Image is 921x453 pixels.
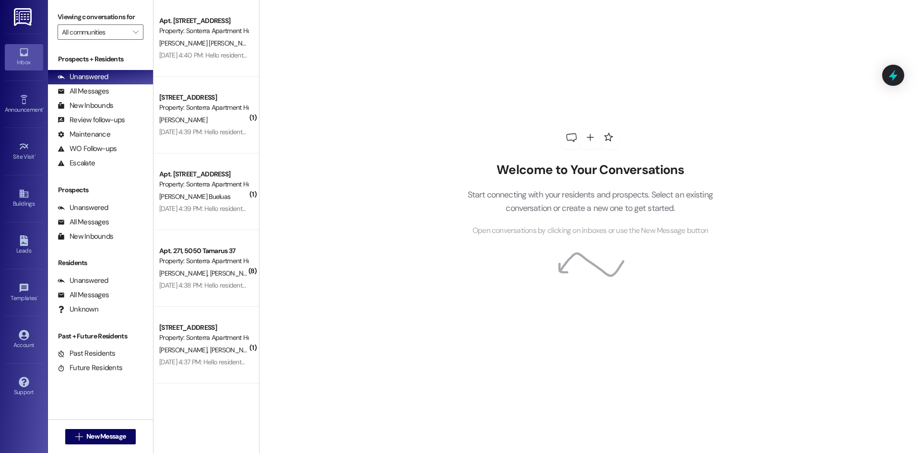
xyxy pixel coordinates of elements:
[133,28,138,36] i: 
[48,185,153,195] div: Prospects
[159,39,260,47] span: [PERSON_NAME] [PERSON_NAME]
[453,163,727,178] h2: Welcome to Your Conversations
[58,348,116,359] div: Past Residents
[65,429,136,444] button: New Message
[159,323,248,333] div: [STREET_ADDRESS]
[159,128,748,136] div: [DATE] 4:39 PM: Hello residents, if you find a turtle please let me know, it belongs to another r...
[159,269,210,278] span: [PERSON_NAME]
[159,179,248,189] div: Property: Sonterra Apartment Homes (4021)
[159,246,248,256] div: Apt. 271, 5050 Tamarus 37
[35,152,36,159] span: •
[159,116,207,124] span: [PERSON_NAME]
[159,333,248,343] div: Property: Sonterra Apartment Homes (4021)
[58,129,110,139] div: Maintenance
[159,358,747,366] div: [DATE] 4:37 PM: Hello residents, if you find a turtle please let me know, it belongs to another r...
[159,26,248,36] div: Property: Sonterra Apartment Homes (4021)
[48,258,153,268] div: Residents
[58,290,109,300] div: All Messages
[62,24,128,40] input: All communities
[48,54,153,64] div: Prospects + Residents
[58,217,109,227] div: All Messages
[5,186,43,211] a: Buildings
[159,192,230,201] span: [PERSON_NAME] Bueluas
[58,304,98,314] div: Unknown
[159,51,749,59] div: [DATE] 4:40 PM: Hello residents, if you find a turtle please let me know, it belongs to another r...
[210,269,258,278] span: [PERSON_NAME]
[86,431,126,441] span: New Message
[159,281,748,290] div: [DATE] 4:38 PM: Hello residents, if you find a turtle please let me know, it belongs to another r...
[159,256,248,266] div: Property: Sonterra Apartment Homes (4021)
[58,115,125,125] div: Review follow-ups
[58,101,113,111] div: New Inbounds
[43,105,44,112] span: •
[58,232,113,242] div: New Inbounds
[5,327,43,353] a: Account
[75,433,83,441] i: 
[5,374,43,400] a: Support
[159,16,248,26] div: Apt. [STREET_ADDRESS]
[159,204,748,213] div: [DATE] 4:39 PM: Hello residents, if you find a turtle please let me know, it belongs to another r...
[48,331,153,341] div: Past + Future Residents
[14,8,34,26] img: ResiDesk Logo
[58,10,143,24] label: Viewing conversations for
[5,280,43,306] a: Templates •
[58,363,122,373] div: Future Residents
[210,346,258,354] span: [PERSON_NAME]
[159,93,248,103] div: [STREET_ADDRESS]
[58,144,117,154] div: WO Follow-ups
[159,346,210,354] span: [PERSON_NAME]
[5,232,43,258] a: Leads
[37,293,38,300] span: •
[472,225,708,237] span: Open conversations by clicking on inboxes or use the New Message button
[58,86,109,96] div: All Messages
[58,158,95,168] div: Escalate
[5,44,43,70] a: Inbox
[58,72,108,82] div: Unanswered
[453,188,727,215] p: Start connecting with your residents and prospects. Select an existing conversation or create a n...
[58,276,108,286] div: Unanswered
[159,169,248,179] div: Apt. [STREET_ADDRESS]
[58,203,108,213] div: Unanswered
[159,103,248,113] div: Property: Sonterra Apartment Homes (4021)
[5,139,43,164] a: Site Visit •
